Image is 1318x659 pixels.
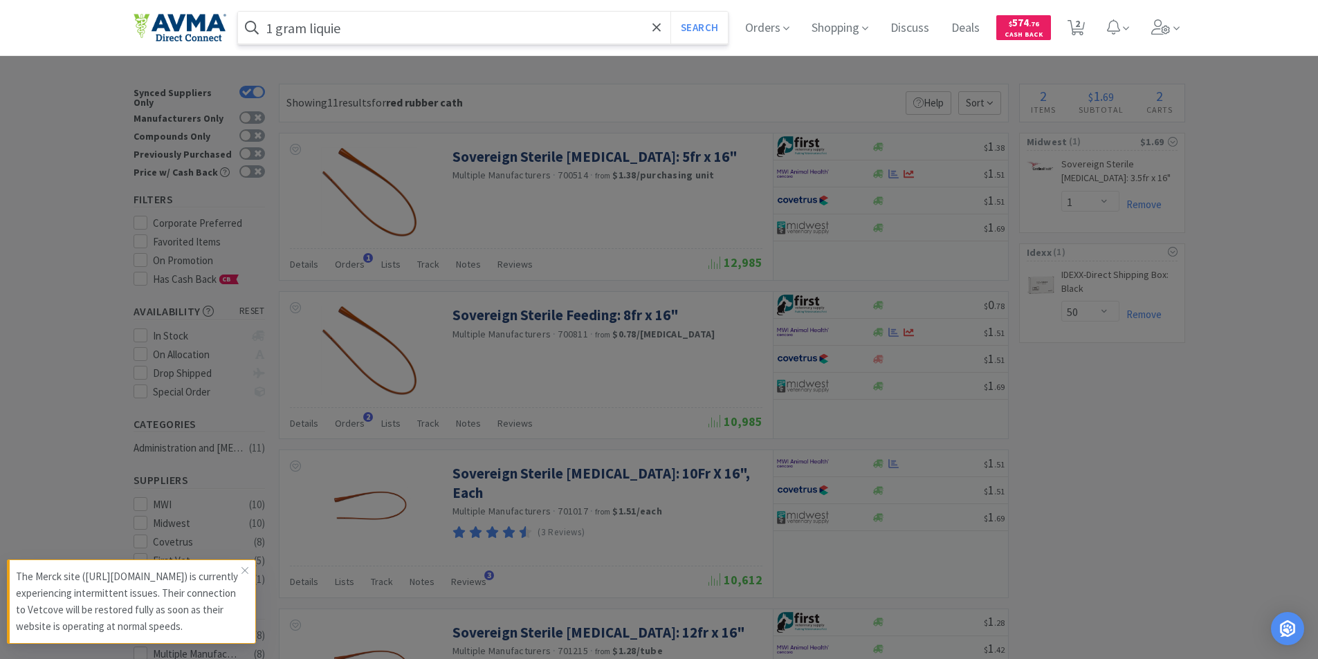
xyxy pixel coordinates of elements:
[996,9,1051,46] a: $574.76Cash Back
[670,12,728,44] button: Search
[1005,31,1043,40] span: Cash Back
[946,22,985,35] a: Deals
[1029,19,1039,28] span: . 76
[1009,16,1039,29] span: 574
[1009,19,1012,28] span: $
[1271,612,1304,645] div: Open Intercom Messenger
[134,13,226,42] img: e4e33dab9f054f5782a47901c742baa9_102.png
[885,22,935,35] a: Discuss
[238,12,729,44] input: Search by item, sku, manufacturer, ingredient, size...
[16,568,241,635] p: The Merck site ([URL][DOMAIN_NAME]) is currently experiencing intermittent issues. Their connecti...
[1062,24,1090,36] a: 2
